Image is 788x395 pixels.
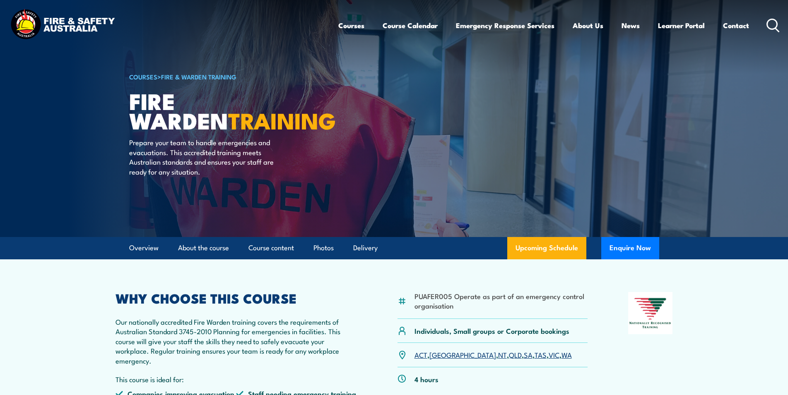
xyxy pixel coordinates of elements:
a: NT [498,350,507,359]
h6: > [129,72,334,81]
a: News [622,14,640,36]
a: Photos [313,237,334,259]
a: About the course [178,237,229,259]
a: COURSES [129,72,157,81]
a: Emergency Response Services [456,14,554,36]
img: Nationally Recognised Training logo. [628,292,673,334]
a: Contact [723,14,749,36]
a: VIC [549,350,559,359]
p: Individuals, Small groups or Corporate bookings [414,326,569,335]
a: Course content [248,237,294,259]
a: TAS [535,350,547,359]
p: Our nationally accredited Fire Warden training covers the requirements of Australian Standard 374... [116,317,357,365]
a: Overview [129,237,159,259]
a: Fire & Warden Training [161,72,236,81]
h1: Fire Warden [129,91,334,129]
a: Course Calendar [383,14,438,36]
p: 4 hours [414,374,439,384]
a: Upcoming Schedule [507,237,586,259]
strong: TRAINING [228,103,336,137]
p: , , , , , , , [414,350,572,359]
a: Courses [338,14,364,36]
h2: WHY CHOOSE THIS COURSE [116,292,357,304]
p: This course is ideal for: [116,374,357,384]
a: SA [524,350,533,359]
a: [GEOGRAPHIC_DATA] [429,350,496,359]
a: WA [561,350,572,359]
a: Learner Portal [658,14,705,36]
a: QLD [509,350,522,359]
li: PUAFER005 Operate as part of an emergency control organisation [414,291,588,311]
a: ACT [414,350,427,359]
a: About Us [573,14,603,36]
p: Prepare your team to handle emergencies and evacuations. This accredited training meets Australia... [129,137,280,176]
a: Delivery [353,237,378,259]
button: Enquire Now [601,237,659,259]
